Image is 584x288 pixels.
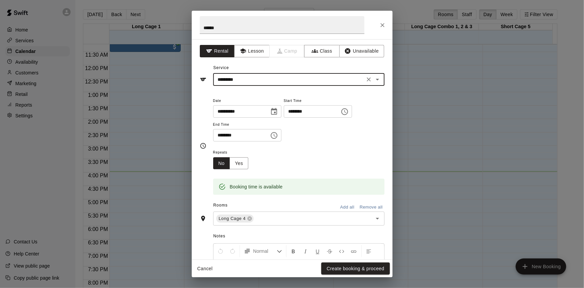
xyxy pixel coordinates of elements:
[363,245,374,257] button: Left Align
[213,148,254,157] span: Repeats
[216,215,254,223] div: Long Cage 4
[358,202,385,213] button: Remove all
[239,257,250,269] button: Justify Align
[284,97,352,106] span: Start Time
[373,214,382,223] button: Open
[348,245,359,257] button: Insert Link
[338,105,351,118] button: Choose time, selected time is 4:00 PM
[234,45,269,57] button: Lesson
[213,157,249,170] div: outlined button group
[337,202,358,213] button: Add all
[364,75,373,84] button: Clear
[200,76,206,83] svg: Service
[336,245,347,257] button: Insert Code
[215,257,226,269] button: Center Align
[213,120,281,129] span: End Time
[288,245,299,257] button: Format Bold
[377,19,389,31] button: Close
[373,75,382,84] button: Open
[213,231,384,242] span: Notes
[267,129,281,142] button: Choose time, selected time is 5:00 PM
[300,245,311,257] button: Format Italics
[227,257,238,269] button: Right Align
[194,263,216,275] button: Cancel
[200,45,235,57] button: Rental
[267,105,281,118] button: Choose date, selected date is Aug 12, 2025
[321,263,390,275] button: Create booking & proceed
[339,45,384,57] button: Unavailable
[324,245,335,257] button: Format Strikethrough
[227,245,238,257] button: Redo
[215,245,226,257] button: Undo
[213,65,229,70] span: Service
[200,142,206,149] svg: Timing
[253,248,277,254] span: Normal
[312,245,323,257] button: Format Underline
[304,45,339,57] button: Class
[213,203,228,208] span: Rooms
[213,97,281,106] span: Date
[230,181,283,193] div: Booking time is available
[200,215,206,222] svg: Rooms
[230,157,248,170] button: Yes
[216,215,249,222] span: Long Cage 4
[270,45,305,57] span: Camps can only be created in the Services page
[241,245,285,257] button: Formatting Options
[213,157,230,170] button: No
